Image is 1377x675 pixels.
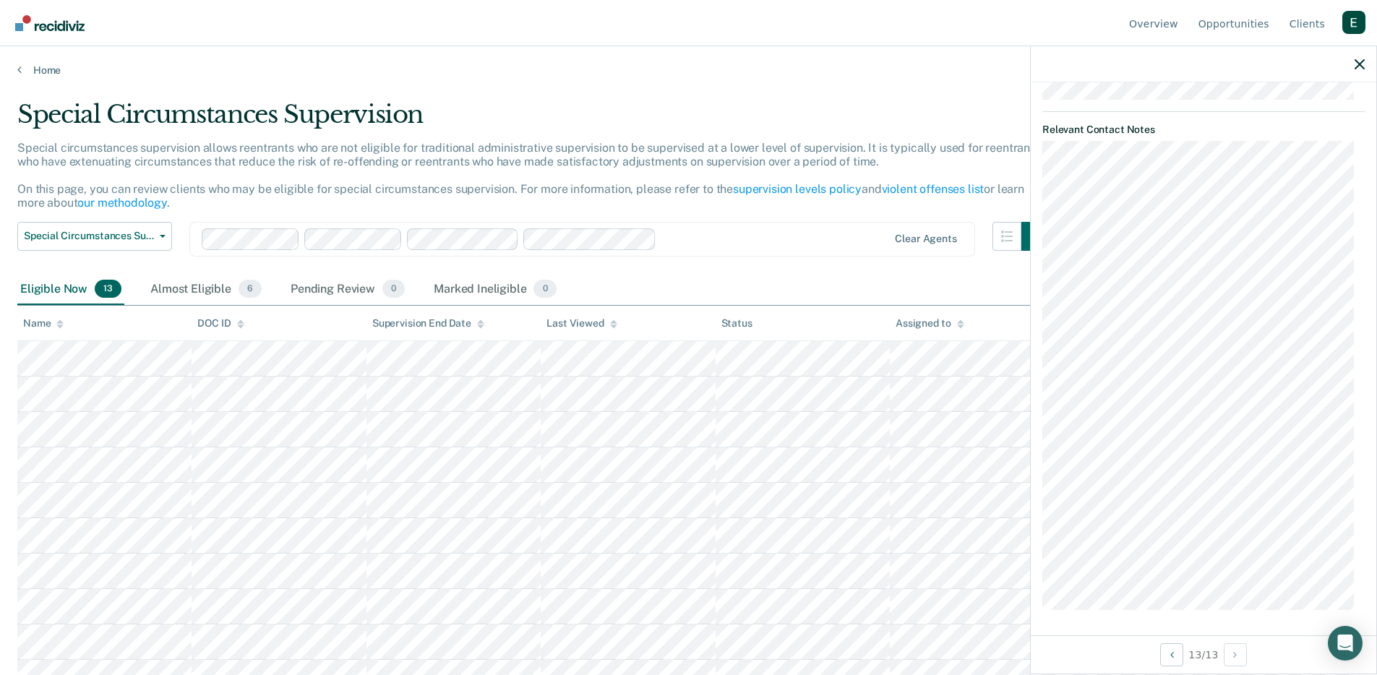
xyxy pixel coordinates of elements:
div: Eligible Now [17,274,124,306]
button: Previous Opportunity [1160,643,1183,666]
div: Clear agents [895,233,956,245]
div: Special Circumstances Supervision [17,100,1050,141]
img: Recidiviz [15,15,85,31]
div: Almost Eligible [147,274,265,306]
div: 13 / 13 [1031,635,1376,674]
a: violent offenses list [882,182,985,196]
dt: Relevant Contact Notes [1042,124,1365,136]
div: Status [721,317,752,330]
span: 0 [382,280,405,298]
span: Special Circumstances Supervision [24,230,154,242]
span: 6 [239,280,262,298]
button: Profile dropdown button [1342,11,1365,34]
div: Supervision End Date [372,317,484,330]
button: Next Opportunity [1224,643,1247,666]
div: Open Intercom Messenger [1328,626,1363,661]
div: Marked Ineligible [431,274,559,306]
a: Home [17,64,1360,77]
span: 0 [533,280,556,298]
div: Last Viewed [546,317,617,330]
div: Assigned to [896,317,964,330]
div: Name [23,317,64,330]
span: 13 [95,280,121,298]
div: DOC ID [197,317,244,330]
a: our methodology [77,196,167,210]
a: supervision levels policy [733,182,862,196]
div: Pending Review [288,274,408,306]
p: Special circumstances supervision allows reentrants who are not eligible for traditional administ... [17,141,1040,210]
